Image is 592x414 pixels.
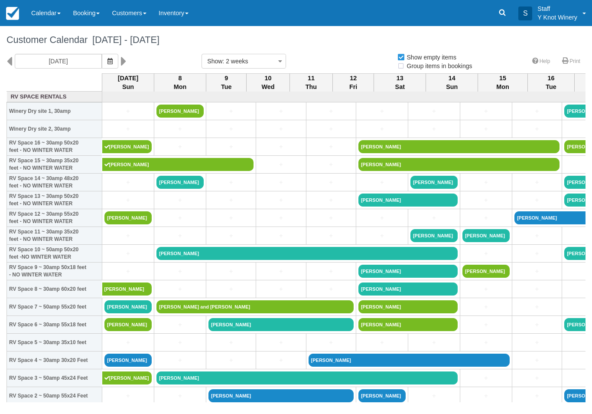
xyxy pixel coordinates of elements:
[537,13,577,22] p: Y Knot Winery
[7,138,102,156] th: RV Space 16 ~ 30amp 50x20 feet - NO WINTER WATER
[104,391,152,401] a: +
[557,55,585,68] a: Print
[6,7,19,20] img: checkfront-main-nav-mini-logo.png
[258,285,303,294] a: +
[258,214,303,223] a: +
[258,267,303,276] a: +
[208,389,354,402] a: [PERSON_NAME]
[104,107,152,116] a: +
[514,178,559,187] a: +
[208,196,254,205] a: +
[410,214,458,223] a: +
[7,352,102,369] th: RV Space 4 ~ 30amp 30x20 Feet
[462,302,510,312] a: +
[102,73,154,92] th: [DATE] Sun
[514,249,559,258] a: +
[309,196,354,205] a: +
[104,354,152,367] a: [PERSON_NAME]
[206,73,247,92] th: 9 Tue
[102,158,254,171] a: [PERSON_NAME]
[7,263,102,280] th: RV Space 9 ~ 30amp 50x18 feet - NO WINTER WATER
[410,176,458,189] a: [PERSON_NAME]
[156,196,204,205] a: +
[462,107,510,116] a: +
[156,267,204,276] a: +
[426,73,478,92] th: 14 Sun
[156,285,204,294] a: +
[156,371,458,384] a: [PERSON_NAME]
[154,73,206,92] th: 8 Mon
[397,51,462,64] label: Show empty items
[514,231,559,240] a: +
[102,283,152,296] a: [PERSON_NAME]
[358,178,406,187] a: +
[527,73,574,92] th: 16 Tue
[514,267,559,276] a: +
[258,160,303,169] a: +
[247,73,289,92] th: 10 Wed
[104,178,152,187] a: +
[207,58,222,65] span: Show
[258,125,303,134] a: +
[222,58,248,65] span: : 2 weeks
[358,231,406,240] a: +
[104,249,152,258] a: +
[358,300,458,313] a: [PERSON_NAME]
[7,369,102,387] th: RV Space 3 ~ 50amp 45x24 Feet
[462,338,510,347] a: +
[358,107,406,116] a: +
[156,142,204,151] a: +
[332,73,374,92] th: 12 Fri
[358,125,406,134] a: +
[258,196,303,205] a: +
[358,318,458,331] a: [PERSON_NAME]
[7,35,585,45] h1: Customer Calendar
[462,374,510,383] a: +
[258,356,303,365] a: +
[208,338,254,347] a: +
[156,231,204,240] a: +
[104,267,152,276] a: +
[156,125,204,134] a: +
[258,231,303,240] a: +
[104,338,152,347] a: +
[410,391,458,401] a: +
[208,125,254,134] a: +
[258,142,303,151] a: +
[156,356,204,365] a: +
[156,320,204,329] a: +
[514,302,559,312] a: +
[104,318,152,331] a: [PERSON_NAME]
[478,73,528,92] th: 15 Mon
[208,356,254,365] a: +
[514,196,559,205] a: +
[208,214,254,223] a: +
[309,160,354,169] a: +
[202,54,286,69] button: Show: 2 weeks
[9,93,100,101] a: RV Space Rentals
[358,158,559,171] a: [PERSON_NAME]
[208,178,254,187] a: +
[462,391,510,401] a: +
[7,298,102,316] th: RV Space 7 ~ 50amp 55x20 feet
[358,214,406,223] a: +
[7,209,102,227] th: RV Space 12 ~ 30amp 55x20 feet - NO WINTER WATER
[514,285,559,294] a: +
[514,125,559,134] a: +
[358,194,458,207] a: [PERSON_NAME]
[462,265,510,278] a: [PERSON_NAME]
[462,125,510,134] a: +
[410,107,458,116] a: +
[208,107,254,116] a: +
[309,214,354,223] a: +
[309,125,354,134] a: +
[156,391,204,401] a: +
[358,389,406,402] a: [PERSON_NAME]
[102,371,152,384] a: [PERSON_NAME]
[7,316,102,334] th: RV Space 6 ~ 30amp 55x18 feet
[518,7,532,20] div: S
[7,334,102,352] th: RV Space 5 ~ 30amp 35x10 feet
[462,285,510,294] a: +
[410,125,458,134] a: +
[309,231,354,240] a: +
